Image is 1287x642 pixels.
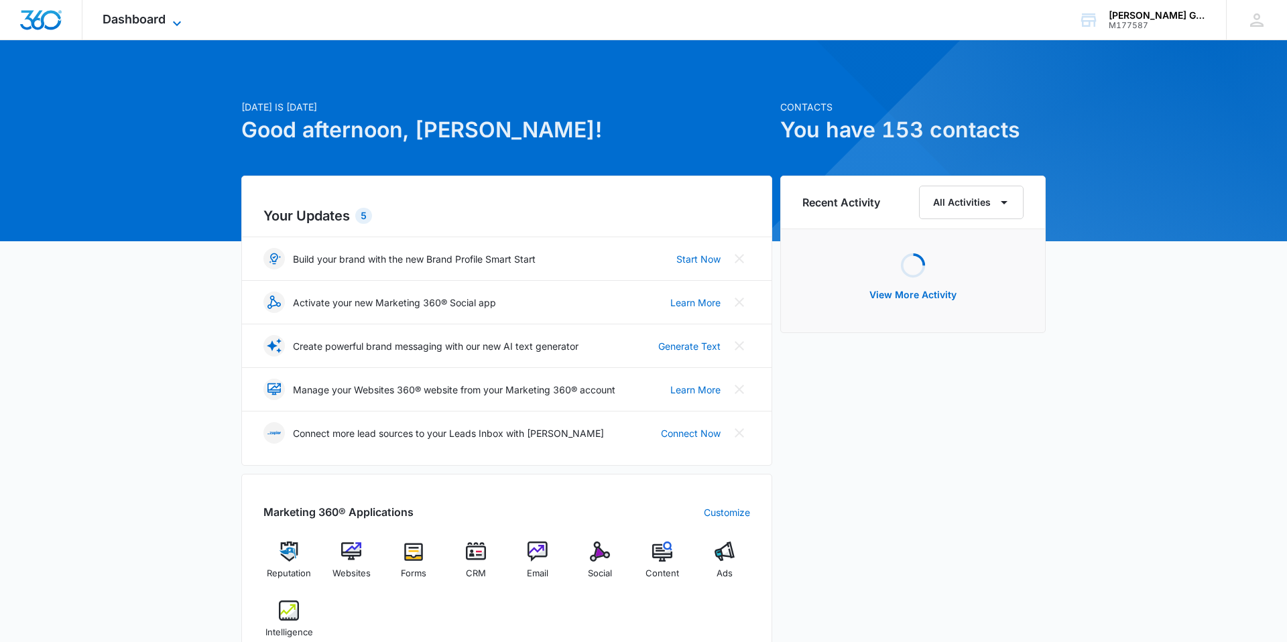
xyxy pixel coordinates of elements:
[729,292,750,313] button: Close
[466,567,486,580] span: CRM
[574,541,626,590] a: Social
[676,252,721,266] a: Start Now
[241,100,772,114] p: [DATE] is [DATE]
[729,379,750,400] button: Close
[293,426,604,440] p: Connect more lead sources to your Leads Inbox with [PERSON_NAME]
[267,567,311,580] span: Reputation
[646,567,679,580] span: Content
[241,114,772,146] h1: Good afternoon, [PERSON_NAME]!
[780,100,1046,114] p: Contacts
[729,422,750,444] button: Close
[265,626,313,639] span: Intelligence
[919,186,1024,219] button: All Activities
[670,383,721,397] a: Learn More
[637,541,688,590] a: Content
[103,12,166,26] span: Dashboard
[802,194,880,210] h6: Recent Activity
[293,383,615,397] p: Manage your Websites 360® website from your Marketing 360® account
[293,339,578,353] p: Create powerful brand messaging with our new AI text generator
[698,541,750,590] a: Ads
[729,248,750,269] button: Close
[670,296,721,310] a: Learn More
[717,567,733,580] span: Ads
[293,252,536,266] p: Build your brand with the new Brand Profile Smart Start
[263,541,315,590] a: Reputation
[326,541,377,590] a: Websites
[704,505,750,519] a: Customize
[729,335,750,357] button: Close
[512,541,564,590] a: Email
[1109,10,1207,21] div: account name
[1109,21,1207,30] div: account id
[293,296,496,310] p: Activate your new Marketing 360® Social app
[661,426,721,440] a: Connect Now
[588,567,612,580] span: Social
[263,504,414,520] h2: Marketing 360® Applications
[388,541,440,590] a: Forms
[527,567,548,580] span: Email
[401,567,426,580] span: Forms
[332,567,371,580] span: Websites
[450,541,501,590] a: CRM
[658,339,721,353] a: Generate Text
[856,279,970,311] button: View More Activity
[355,208,372,224] div: 5
[263,206,750,226] h2: Your Updates
[780,114,1046,146] h1: You have 153 contacts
